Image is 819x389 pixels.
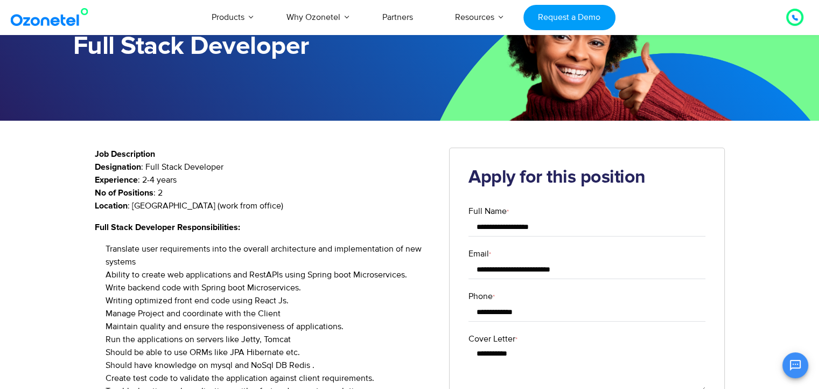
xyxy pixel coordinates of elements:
h2: Apply for this position [468,167,705,189]
li: Write backend code with Spring boot Microservices. [106,281,433,294]
li: Should have knowledge on mysql and NoSql DB Redis . [106,359,433,372]
label: Email [468,247,705,260]
li: Manage Project and coordinate with the Client [106,307,433,320]
li: Ability to create web applications and RestAPIs using Spring boot Microservices. [106,268,433,281]
strong: Location [95,202,128,210]
strong: Designation [95,163,141,171]
h1: Full Stack Developer [73,32,410,61]
li: Create test code to validate the application against client requirements. [106,372,433,385]
li: Writing optimized front end code using React Js. [106,294,433,307]
li: Translate user requirements into the overall architecture and implementation of new systems [106,242,433,268]
li: Run the applications on servers like Jetty, Tomcat [106,333,433,346]
strong: No of Positions [95,189,153,197]
strong: Job Description [95,150,155,158]
li: Maintain quality and ensure the responsiveness of applications. [106,320,433,333]
label: Full Name [468,205,705,218]
strong: Full Stack Developer Responsibilities: [95,223,240,232]
label: Cover Letter [468,332,705,345]
a: Request a Demo [523,5,615,30]
strong: Experience [95,176,138,184]
label: Phone [468,290,705,303]
li: Should be able to use ORMs like JPA Hibernate etc. [106,346,433,359]
button: Open chat [782,352,808,378]
p: : Full Stack Developer : 2-4 years : 2 : [GEOGRAPHIC_DATA] (work from office) [95,161,433,212]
